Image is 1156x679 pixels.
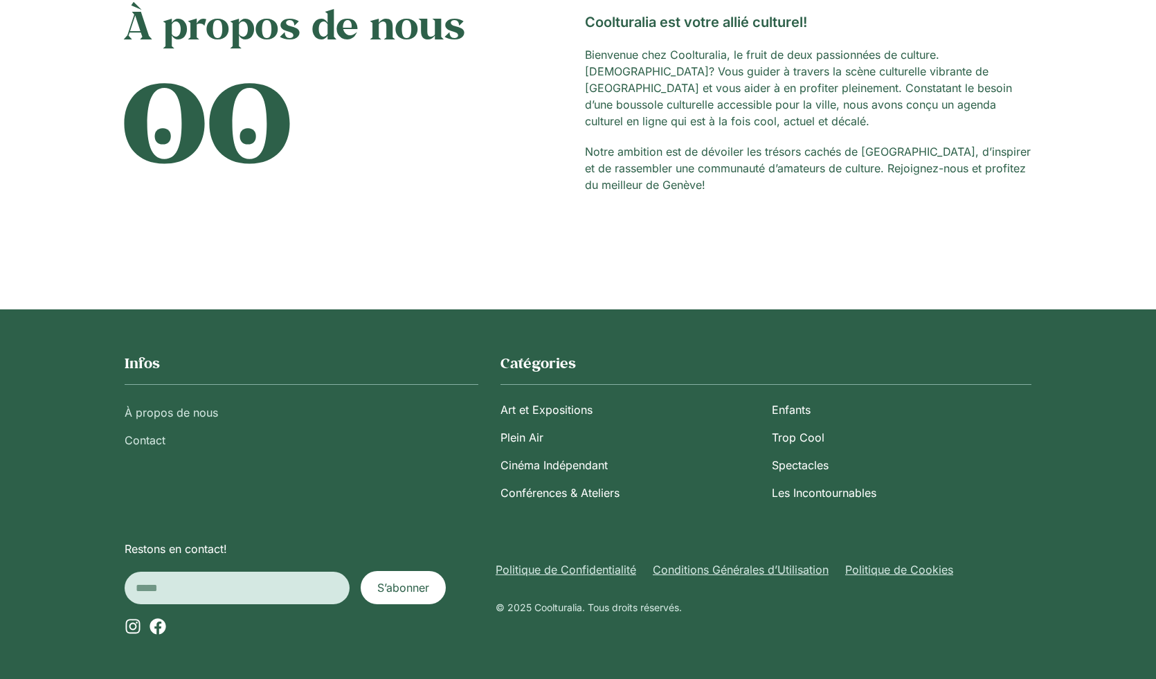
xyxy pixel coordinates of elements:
a: Cinéma Indépendant [500,451,760,479]
span: S’abonner [377,579,429,596]
p: Bienvenue chez Coolturalia, le fruit de deux passionnées de culture. [DEMOGRAPHIC_DATA]? Vous gui... [585,46,1031,129]
button: S’abonner [361,571,446,604]
div: © 2025 Coolturalia. Tous droits réservés. [496,600,1031,615]
form: New Form [125,571,446,604]
a: Politique de Cookies [845,561,953,578]
a: Spectacles [772,451,1031,479]
p: Notre ambition est de dévoiler les trésors cachés de [GEOGRAPHIC_DATA], d’inspirer et de rassembl... [585,143,1031,193]
h2: Infos [125,354,478,373]
a: Trop Cool [772,424,1031,451]
p: Restons en contact! [125,541,482,557]
a: Politique de Confidentialité [496,561,636,578]
a: Contact [125,426,478,454]
nav: Menu [496,561,1031,578]
a: Plein Air [500,424,760,451]
a: Art et Expositions [500,396,760,424]
a: Conférences & Ateliers [500,479,760,507]
h1: À propos de nous [125,1,571,48]
a: Enfants [772,396,1031,424]
a: Les Incontournables [772,479,1031,507]
a: Conditions Générales d’Utilisation [653,561,829,578]
a: À propos de nous [125,399,478,426]
p: Coolturalia est votre allié culturel! [585,12,1031,33]
h2: Catégories [500,354,1031,373]
nav: Menu [500,396,1031,507]
nav: Menu [125,399,478,454]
